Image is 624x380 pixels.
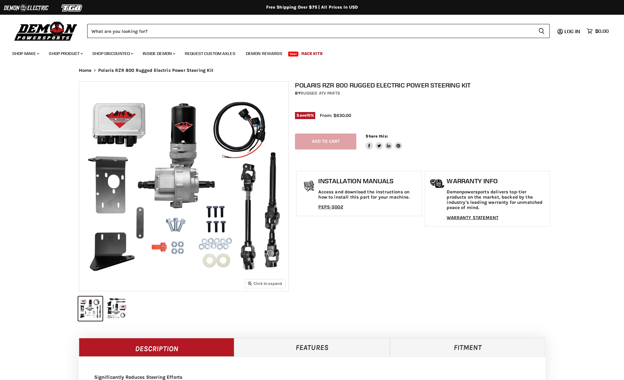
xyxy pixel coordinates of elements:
[562,29,584,34] a: Log in
[104,297,129,321] button: IMAGE thumbnail
[88,47,137,60] a: Shop Discounted
[8,47,43,60] a: Shop Make
[87,24,550,38] form: Product
[78,297,103,321] button: IMAGE thumbnail
[295,90,552,97] div: by
[248,281,282,286] span: Click to expand
[295,112,315,119] span: Save %
[49,2,95,14] img: TGB Logo 2
[447,177,547,185] h1: Warranty Info
[8,45,607,60] ul: Main menu
[318,177,418,185] h1: Installation Manuals
[595,28,609,34] span: $0.00
[245,279,285,288] button: Click to expand
[12,20,79,42] img: Demon Powersports
[67,5,558,10] div: Free Shipping Over $75 | All Prices In USD
[241,47,287,60] a: Demon Rewards
[318,189,418,200] p: Access and download the instructions on how to install this part for your machine.
[390,338,545,356] a: Fitment
[234,338,390,356] a: Features
[79,338,234,356] a: Description
[318,204,343,210] a: PEPS-5002
[366,134,388,138] span: Share this:
[306,113,311,118] span: 10
[98,68,214,73] span: Polaris RZR 800 Rugged Electric Power Steering Kit
[584,27,612,36] a: $0.00
[300,91,340,96] a: Rugged ATV Parts
[297,47,327,60] a: Race Kits
[447,215,498,220] a: WARRANTY STATEMENT
[366,134,402,150] aside: Share this:
[138,47,179,60] a: Inside Demon
[3,2,49,14] img: Demon Electric Logo 2
[301,179,317,194] img: install_manual-icon.png
[447,189,547,211] p: Demonpowersports delivers top-tier products on the market, backed by the industry's leading warra...
[180,47,240,60] a: Request Custom Axles
[533,24,550,38] button: Search
[288,52,299,56] span: New!
[320,113,351,118] span: From: $630.00
[67,68,558,73] nav: Breadcrumbs
[430,179,445,188] img: warranty-icon.png
[44,47,87,60] a: Shop Product
[87,24,533,38] input: Search
[79,68,92,73] a: Home
[295,81,552,89] h1: Polaris RZR 800 Rugged Electric Power Steering Kit
[79,82,289,291] img: IMAGE
[564,28,580,34] span: Log in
